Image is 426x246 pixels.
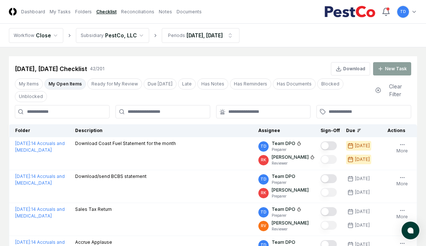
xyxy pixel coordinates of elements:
[272,213,301,218] p: Preparer
[15,173,31,179] span: [DATE] :
[21,9,45,15] a: Dashboard
[261,209,266,215] span: TD
[9,8,17,16] img: Logo
[96,9,117,15] a: Checklist
[272,220,309,226] p: [PERSON_NAME]
[272,173,295,180] p: Team DPO
[15,141,65,153] a: [DATE]:14 Accruals and [MEDICAL_DATA]
[9,28,239,43] nav: breadcrumb
[15,239,31,245] span: [DATE] :
[178,78,196,90] button: Late
[44,78,86,90] button: My Open Items
[321,207,337,216] button: Mark complete
[15,78,43,90] button: My Items
[355,156,370,163] div: [DATE]
[400,9,406,14] span: TD
[324,6,376,18] img: PestCo logo
[372,80,411,101] button: Clear Filter
[75,206,112,213] p: Sales Tax Return
[395,206,409,222] button: More
[355,175,370,182] div: [DATE]
[355,222,370,229] div: [DATE]
[321,221,337,230] button: Mark complete
[346,127,376,134] div: Due
[273,78,316,90] button: Has Documents
[75,9,92,15] a: Folders
[15,206,31,212] span: [DATE] :
[15,173,65,186] a: [DATE]:14 Accruals and [MEDICAL_DATA]
[272,154,309,161] p: [PERSON_NAME]
[90,65,104,72] div: 42 / 201
[395,173,409,189] button: More
[272,187,309,193] p: [PERSON_NAME]
[355,208,370,215] div: [DATE]
[159,9,172,15] a: Notes
[321,141,337,150] button: Mark complete
[272,226,309,232] p: Reviewer
[50,9,71,15] a: My Tasks
[272,239,295,246] p: Team DPO
[14,32,34,39] div: Workflow
[355,142,370,149] div: [DATE]
[261,190,266,196] span: RK
[15,64,87,73] div: [DATE], [DATE] Checklist
[15,206,65,219] a: [DATE]:14 Accruals and [MEDICAL_DATA]
[321,155,337,164] button: Mark complete
[272,147,301,152] p: Preparer
[9,124,72,137] th: Folder
[272,193,309,199] p: Preparer
[272,206,295,213] p: Team DPO
[402,222,419,239] button: atlas-launcher
[272,180,295,185] p: Preparer
[255,124,318,137] th: Assignee
[261,223,266,229] span: RV
[261,144,266,149] span: TD
[321,188,337,197] button: Mark complete
[272,161,315,166] p: Reviewer
[75,239,112,246] p: Accrue Applause
[75,140,176,147] p: Download Coast Fuel Statement for the month
[162,28,239,43] button: Periods[DATE], [DATE]
[72,124,255,137] th: Description
[321,174,337,183] button: Mark complete
[81,32,104,39] div: Subsidiary
[382,127,411,134] div: Actions
[395,140,409,156] button: More
[317,78,343,90] button: Blocked
[168,32,185,39] div: Periods
[396,5,410,18] button: TD
[197,78,228,90] button: Has Notes
[87,78,142,90] button: Ready for My Review
[272,140,295,147] p: Team DPO
[261,176,266,182] span: TD
[177,9,202,15] a: Documents
[15,91,47,102] button: Unblocked
[331,62,370,75] button: Download
[121,9,154,15] a: Reconciliations
[261,157,266,163] span: RK
[230,78,271,90] button: Has Reminders
[187,31,223,39] div: [DATE], [DATE]
[318,124,343,137] th: Sign-Off
[75,173,147,180] p: Download/send BCBS statement
[355,189,370,196] div: [DATE]
[144,78,177,90] button: Due Today
[15,141,31,146] span: [DATE] :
